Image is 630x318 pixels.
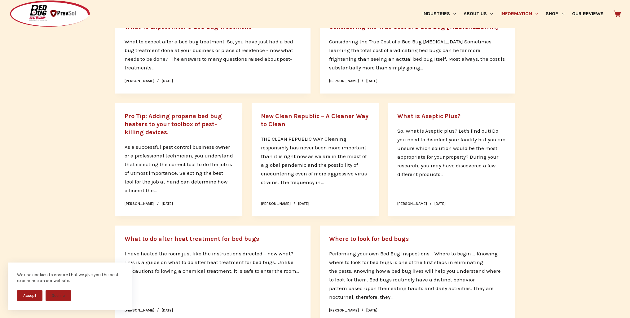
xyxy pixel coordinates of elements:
[329,308,359,312] a: [PERSON_NAME]
[329,79,359,83] a: [PERSON_NAME]
[397,113,460,120] a: What is Aseptic Plus?
[261,201,291,206] a: [PERSON_NAME]
[46,290,71,301] button: Decline
[17,272,122,284] div: We use cookies to ensure that we give you the best experience on our website.
[162,79,173,83] time: [DATE]
[125,79,154,83] a: [PERSON_NAME]
[125,23,251,30] a: What To Expect After a Bed Bug Treatment
[329,23,498,30] a: Considering the True Cost of a Bed Bug [MEDICAL_DATA]
[162,308,173,312] time: [DATE]
[261,113,368,128] a: New Clean Republic – A Cleaner Way to Clean
[366,308,377,312] time: [DATE]
[329,235,409,242] a: Where to look for bed bugs
[125,201,154,206] a: [PERSON_NAME]
[162,201,173,206] time: [DATE]
[5,2,24,21] button: Open LiveChat chat widget
[261,135,369,187] p: THE CLEAN REPUBLIC WAY Cleaning responsibly has never been more important than it is right now as...
[298,201,309,206] time: [DATE]
[329,249,506,301] p: Performing your own Bed Bug Inspections Where to begin … Knowing where to look for bed bugs is on...
[125,143,233,195] p: As a successful pest control business owner or a professional technician, you understand that sel...
[17,290,42,301] button: Accept
[329,37,506,72] p: Considering the True Cost of a Bed Bug [MEDICAL_DATA] Sometimes learning the total cost of eradic...
[125,249,301,275] p: I have heated the room just like the instructions directed – now what? This is a guide on what to...
[125,37,301,72] p: What to expect after a bed bug treatment. So, you have just had a bed bug treatment done at your ...
[366,79,377,83] time: [DATE]
[125,308,154,312] a: [PERSON_NAME]
[125,113,222,136] a: Pro Tip: Adding propane bed bug heaters to your toolbox of pest-killing devices.
[397,126,506,179] p: So, What is Aseptic plus? Let’s find out! Do you need to disinfect your facility but you are unsu...
[397,201,427,206] a: [PERSON_NAME]
[434,201,446,206] time: [DATE]
[125,235,259,242] a: What to do after heat treatment for bed bugs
